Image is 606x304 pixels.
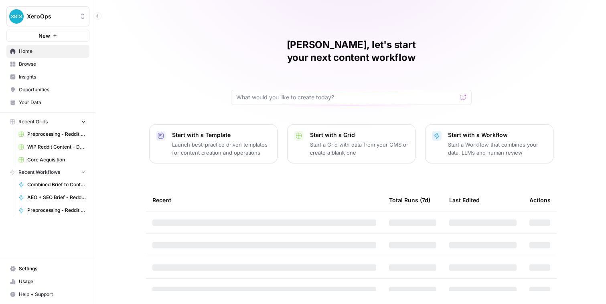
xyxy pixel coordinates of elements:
span: Insights [19,73,86,81]
p: Start with a Template [172,131,271,139]
p: Start a Grid with data from your CMS or create a blank one [310,141,409,157]
span: Preprocessing - Reddit Test [27,207,86,214]
span: AEO + SEO Brief - Reddit Test [27,194,86,201]
span: Combined Brief to Content - Reddit Test [27,181,86,188]
p: Start a Workflow that combines your data, LLMs and human review [448,141,547,157]
span: XeroOps [27,12,75,20]
h1: [PERSON_NAME], let's start your next content workflow [231,38,472,64]
span: Browse [19,60,86,68]
a: Opportunities [6,83,89,96]
span: Recent Workflows [18,169,60,176]
span: Core Acquisition [27,156,86,163]
button: Start with a GridStart a Grid with data from your CMS or create a blank one [287,124,415,163]
span: Settings [19,265,86,272]
input: What would you like to create today? [236,93,457,101]
a: AEO + SEO Brief - Reddit Test [15,191,89,204]
button: New [6,30,89,42]
p: Start with a Workflow [448,131,547,139]
span: WIP Reddit Content - DRAFT [27,143,86,151]
a: Browse [6,58,89,70]
div: Recent [152,189,376,211]
a: Your Data [6,96,89,109]
span: Opportunities [19,86,86,93]
button: Recent Workflows [6,166,89,178]
button: Start with a TemplateLaunch best-practice driven templates for content creation and operations [149,124,278,163]
a: Preprocessing - Reddit Test Grid [15,128,89,141]
span: Help + Support [19,291,86,298]
span: Recent Grids [18,118,48,125]
a: Home [6,45,89,58]
span: Usage [19,278,86,285]
a: Usage [6,275,89,288]
a: Combined Brief to Content - Reddit Test [15,178,89,191]
div: Total Runs (7d) [389,189,430,211]
span: Preprocessing - Reddit Test Grid [27,131,86,138]
a: Settings [6,262,89,275]
span: Home [19,48,86,55]
a: Preprocessing - Reddit Test [15,204,89,217]
span: Your Data [19,99,86,106]
div: Last Edited [449,189,480,211]
button: Start with a WorkflowStart a Workflow that combines your data, LLMs and human review [425,124,553,163]
p: Start with a Grid [310,131,409,139]
div: Actions [529,189,551,211]
img: XeroOps Logo [9,9,24,24]
button: Workspace: XeroOps [6,6,89,26]
span: New [39,32,50,40]
a: Insights [6,70,89,83]
p: Launch best-practice driven templates for content creation and operations [172,141,271,157]
a: Core Acquisition [15,153,89,166]
a: WIP Reddit Content - DRAFT [15,141,89,153]
button: Help + Support [6,288,89,301]
button: Recent Grids [6,116,89,128]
